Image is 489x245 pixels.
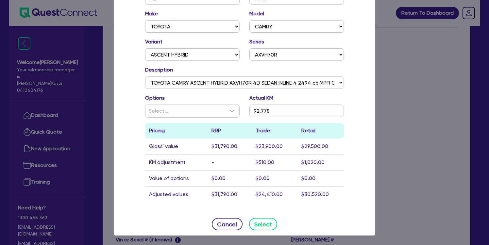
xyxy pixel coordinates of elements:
td: Value of options [145,171,208,187]
label: Description [145,66,173,74]
span: $0.00 [256,175,270,181]
label: Options [145,94,165,102]
span: $0.00 [301,175,315,181]
span: $510.00 [256,159,274,165]
span: $31,790.00 [211,191,237,197]
span: $24,410.00 [256,191,283,197]
td: Glass' value [145,139,208,155]
span: $0.00 [211,175,226,181]
span: $1,020.00 [301,159,325,165]
label: Make [145,10,158,18]
span: Select... [149,108,168,114]
td: KM adjustment [145,155,208,171]
span: $23,900.00 [256,143,283,149]
span: $29,500.00 [301,143,328,149]
span: $30,520.00 [301,191,329,197]
span: $31,790.00 [211,143,237,149]
label: Actual KM [249,94,273,102]
button: Cancel [212,218,243,230]
label: Variant [145,38,162,46]
th: Retail [297,123,344,139]
th: Pricing [145,123,208,139]
label: Model [249,10,264,18]
th: Trade [252,123,297,139]
th: RRP [208,123,252,139]
td: Adjusted values [145,187,208,203]
td: - [208,155,252,171]
button: Select [249,218,278,230]
label: Series [249,38,264,46]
